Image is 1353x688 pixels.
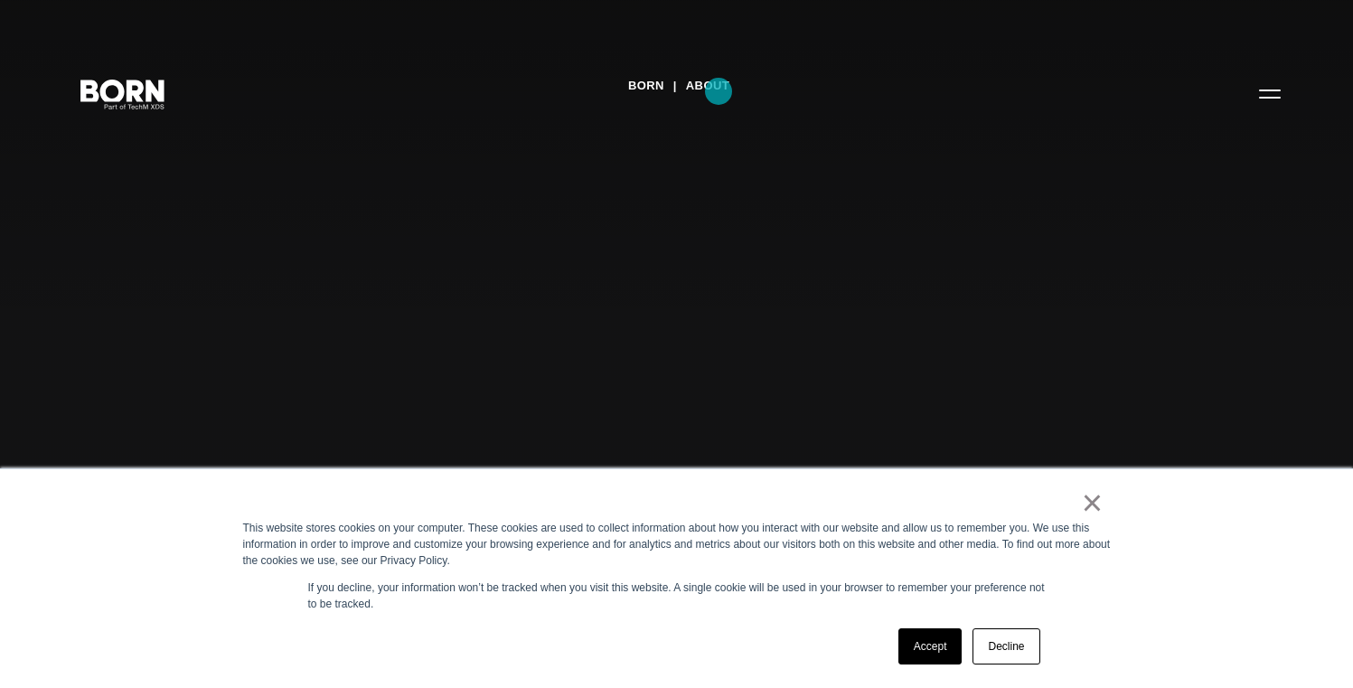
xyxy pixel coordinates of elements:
[686,72,729,99] a: About
[1082,495,1104,511] a: ×
[898,628,963,664] a: Accept
[243,520,1111,569] div: This website stores cookies on your computer. These cookies are used to collect information about...
[628,72,664,99] a: BORN
[972,628,1039,664] a: Decline
[308,580,1046,612] p: If you decline, your information won’t be tracked when you visit this website. A single cookie wi...
[1248,74,1292,112] button: Open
